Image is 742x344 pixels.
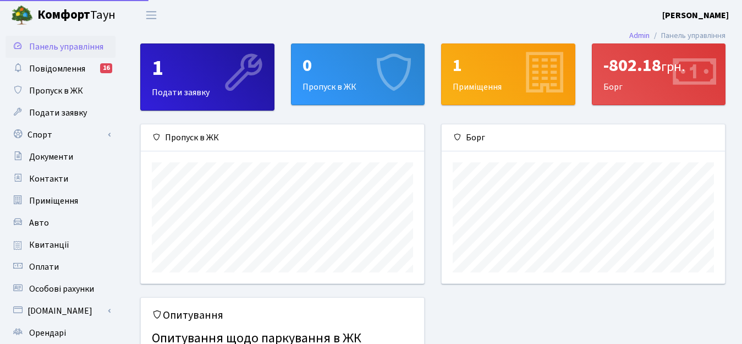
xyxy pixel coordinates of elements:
[442,124,725,151] div: Борг
[6,102,116,124] a: Подати заявку
[37,6,116,25] span: Таун
[6,322,116,344] a: Орендарі
[442,44,575,105] div: Приміщення
[662,9,729,22] a: [PERSON_NAME]
[441,43,575,105] a: 1Приміщення
[37,6,90,24] b: Комфорт
[613,24,742,47] nav: breadcrumb
[453,55,564,76] div: 1
[29,173,68,185] span: Контакти
[292,44,425,105] div: Пропуск в ЖК
[141,124,424,151] div: Пропуск в ЖК
[29,85,83,97] span: Пропуск в ЖК
[29,195,78,207] span: Приміщення
[6,124,116,146] a: Спорт
[29,261,59,273] span: Оплати
[141,44,274,110] div: Подати заявку
[100,63,112,73] div: 16
[29,151,73,163] span: Документи
[29,283,94,295] span: Особові рахунки
[152,309,413,322] h5: Опитування
[29,239,69,251] span: Квитанції
[6,146,116,168] a: Документи
[661,57,685,77] span: грн.
[650,30,725,42] li: Панель управління
[6,80,116,102] a: Пропуск в ЖК
[29,327,66,339] span: Орендарі
[6,58,116,80] a: Повідомлення16
[6,212,116,234] a: Авто
[6,300,116,322] a: [DOMAIN_NAME]
[29,217,49,229] span: Авто
[29,63,85,75] span: Повідомлення
[11,4,33,26] img: logo.png
[303,55,414,76] div: 0
[6,190,116,212] a: Приміщення
[6,36,116,58] a: Панель управління
[629,30,650,41] a: Admin
[6,234,116,256] a: Квитанції
[138,6,165,24] button: Переключити навігацію
[140,43,274,111] a: 1Подати заявку
[29,107,87,119] span: Подати заявку
[29,41,103,53] span: Панель управління
[152,55,263,81] div: 1
[6,168,116,190] a: Контакти
[592,44,725,105] div: Борг
[6,256,116,278] a: Оплати
[291,43,425,105] a: 0Пропуск в ЖК
[603,55,714,76] div: -802.18
[6,278,116,300] a: Особові рахунки
[662,9,729,21] b: [PERSON_NAME]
